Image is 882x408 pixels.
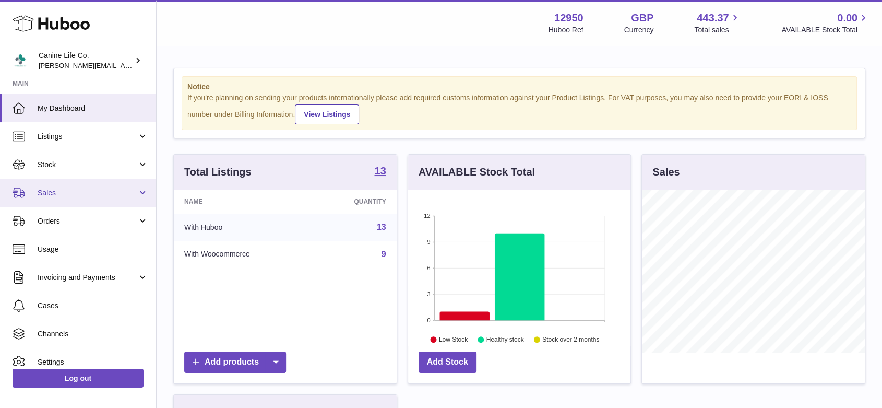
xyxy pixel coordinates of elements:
[13,53,28,68] img: kevin@clsgltd.co.uk
[13,369,144,388] a: Log out
[554,11,583,25] strong: 12950
[781,25,869,35] span: AVAILABLE Stock Total
[39,61,209,69] span: [PERSON_NAME][EMAIL_ADDRESS][DOMAIN_NAME]
[38,301,148,311] span: Cases
[38,329,148,339] span: Channels
[419,165,535,179] h3: AVAILABLE Stock Total
[486,336,525,343] text: Healthy stock
[427,265,430,271] text: 6
[38,103,148,113] span: My Dashboard
[38,132,137,142] span: Listings
[419,352,476,373] a: Add Stock
[38,273,137,283] span: Invoicing and Payments
[184,352,286,373] a: Add products
[38,160,137,170] span: Stock
[174,190,312,214] th: Name
[542,336,599,343] text: Stock over 2 months
[312,190,397,214] th: Quantity
[694,25,741,35] span: Total sales
[424,213,430,219] text: 12
[374,166,386,176] strong: 13
[184,165,252,179] h3: Total Listings
[624,25,654,35] div: Currency
[38,188,137,198] span: Sales
[174,241,312,268] td: With Woocommerce
[427,291,430,297] text: 3
[38,244,148,254] span: Usage
[837,11,857,25] span: 0.00
[38,357,148,367] span: Settings
[631,11,653,25] strong: GBP
[38,216,137,226] span: Orders
[781,11,869,35] a: 0.00 AVAILABLE Stock Total
[694,11,741,35] a: 443.37 Total sales
[39,51,133,71] div: Canine Life Co.
[427,317,430,323] text: 0
[427,239,430,245] text: 9
[549,25,583,35] div: Huboo Ref
[187,82,851,92] strong: Notice
[652,165,680,179] h3: Sales
[174,214,312,241] td: With Huboo
[187,93,851,124] div: If you're planning on sending your products internationally please add required customs informati...
[377,223,386,231] a: 13
[382,250,386,259] a: 9
[374,166,386,178] a: 13
[439,336,468,343] text: Low Stock
[295,104,359,124] a: View Listings
[697,11,729,25] span: 443.37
